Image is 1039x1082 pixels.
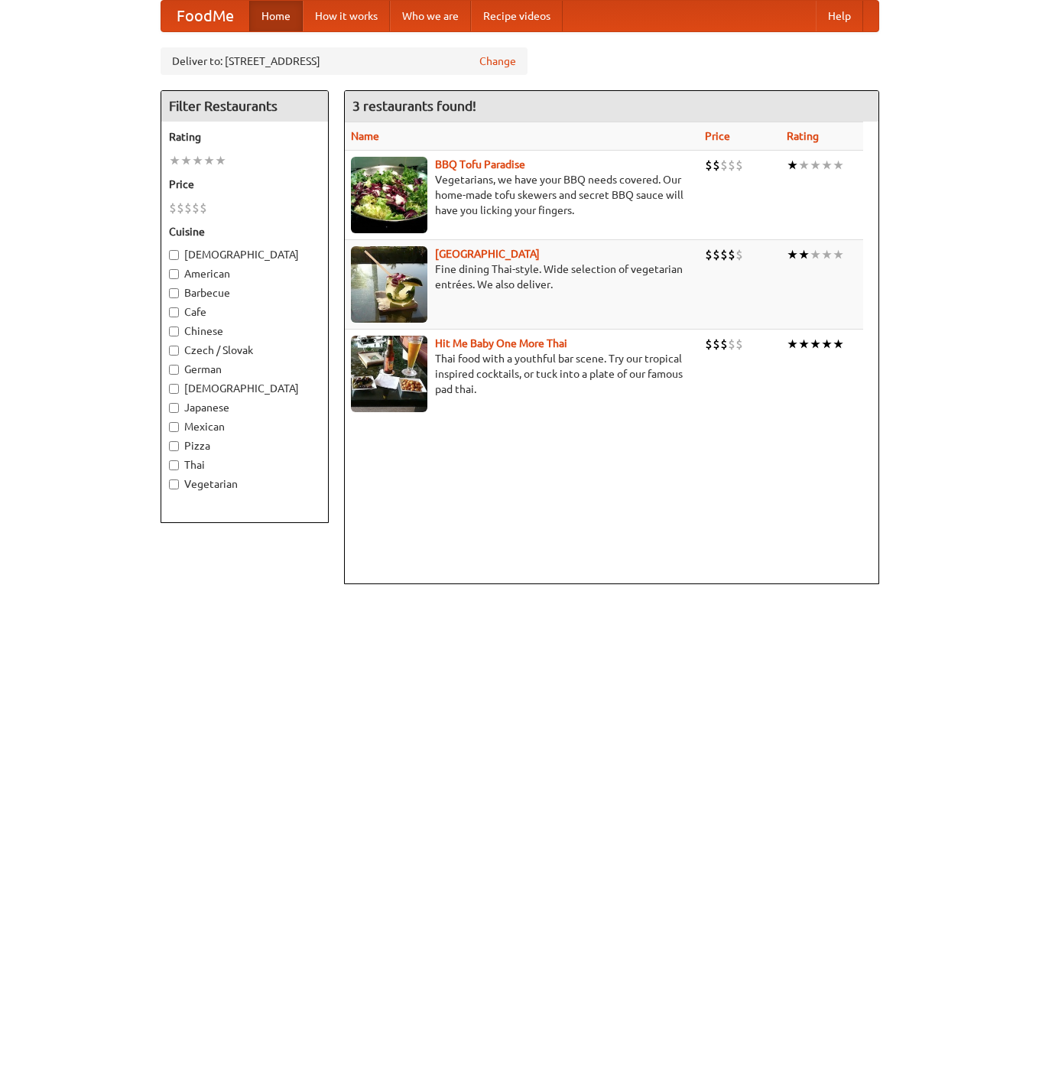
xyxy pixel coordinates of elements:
[713,157,720,174] li: $
[787,157,798,174] li: ★
[169,266,320,281] label: American
[810,336,821,353] li: ★
[184,200,192,216] li: $
[798,336,810,353] li: ★
[351,172,693,218] p: Vegetarians, we have your BBQ needs covered. Our home-made tofu skewers and secret BBQ sauce will...
[821,336,833,353] li: ★
[798,157,810,174] li: ★
[352,99,476,113] ng-pluralize: 3 restaurants found!
[169,422,179,432] input: Mexican
[169,323,320,339] label: Chinese
[215,152,226,169] li: ★
[169,327,179,336] input: Chinese
[720,336,728,353] li: $
[787,130,819,142] a: Rating
[169,304,320,320] label: Cafe
[728,246,735,263] li: $
[479,54,516,69] a: Change
[192,200,200,216] li: $
[169,460,179,470] input: Thai
[169,438,320,453] label: Pizza
[471,1,563,31] a: Recipe videos
[169,307,179,317] input: Cafe
[735,157,743,174] li: $
[169,476,320,492] label: Vegetarian
[161,47,528,75] div: Deliver to: [STREET_ADDRESS]
[435,337,567,349] a: Hit Me Baby One More Thai
[161,91,328,122] h4: Filter Restaurants
[192,152,203,169] li: ★
[169,362,320,377] label: German
[821,246,833,263] li: ★
[728,157,735,174] li: $
[833,336,844,353] li: ★
[203,152,215,169] li: ★
[169,381,320,396] label: [DEMOGRAPHIC_DATA]
[713,336,720,353] li: $
[169,152,180,169] li: ★
[177,200,184,216] li: $
[169,365,179,375] input: German
[169,457,320,473] label: Thai
[390,1,471,31] a: Who we are
[200,200,207,216] li: $
[249,1,303,31] a: Home
[798,246,810,263] li: ★
[351,336,427,412] img: babythai.jpg
[169,224,320,239] h5: Cuisine
[169,419,320,434] label: Mexican
[787,246,798,263] li: ★
[161,1,249,31] a: FoodMe
[351,351,693,397] p: Thai food with a youthful bar scene. Try our tropical inspired cocktails, or tuck into a plate of...
[169,479,179,489] input: Vegetarian
[720,157,728,174] li: $
[169,200,177,216] li: $
[169,400,320,415] label: Japanese
[705,246,713,263] li: $
[810,246,821,263] li: ★
[351,262,693,292] p: Fine dining Thai-style. Wide selection of vegetarian entrées. We also deliver.
[169,403,179,413] input: Japanese
[713,246,720,263] li: $
[705,157,713,174] li: $
[169,441,179,451] input: Pizza
[169,285,320,301] label: Barbecue
[435,158,525,171] a: BBQ Tofu Paradise
[169,343,320,358] label: Czech / Slovak
[435,248,540,260] a: [GEOGRAPHIC_DATA]
[169,250,179,260] input: [DEMOGRAPHIC_DATA]
[705,336,713,353] li: $
[735,336,743,353] li: $
[735,246,743,263] li: $
[169,288,179,298] input: Barbecue
[169,346,179,356] input: Czech / Slovak
[728,336,735,353] li: $
[787,336,798,353] li: ★
[720,246,728,263] li: $
[351,246,427,323] img: satay.jpg
[351,130,379,142] a: Name
[169,177,320,192] h5: Price
[169,129,320,145] h5: Rating
[180,152,192,169] li: ★
[705,130,730,142] a: Price
[303,1,390,31] a: How it works
[169,384,179,394] input: [DEMOGRAPHIC_DATA]
[169,247,320,262] label: [DEMOGRAPHIC_DATA]
[833,246,844,263] li: ★
[169,269,179,279] input: American
[810,157,821,174] li: ★
[816,1,863,31] a: Help
[833,157,844,174] li: ★
[351,157,427,233] img: tofuparadise.jpg
[821,157,833,174] li: ★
